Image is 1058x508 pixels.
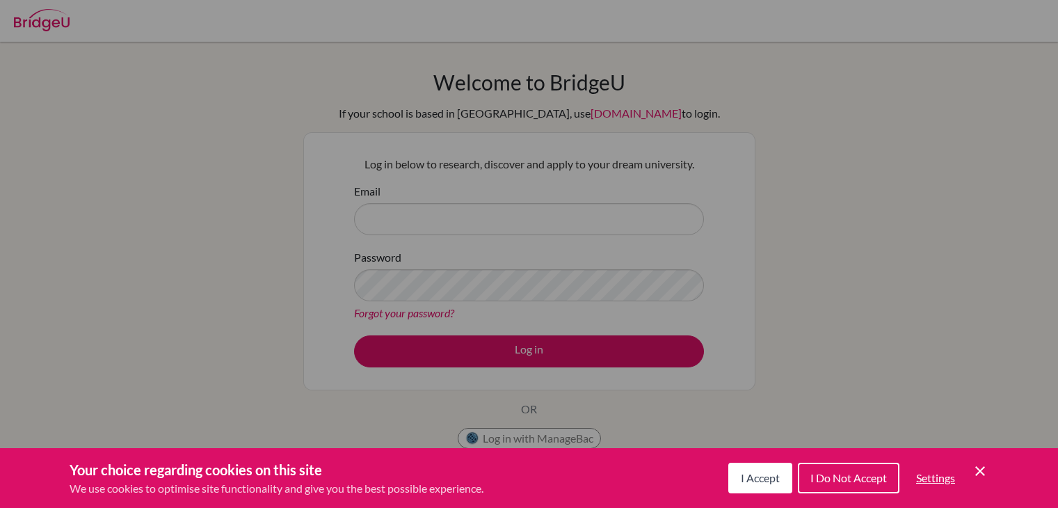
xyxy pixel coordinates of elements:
button: Settings [905,464,966,492]
p: We use cookies to optimise site functionality and give you the best possible experience. [70,480,483,497]
span: Settings [916,471,955,484]
button: I Do Not Accept [798,463,899,493]
h3: Your choice regarding cookies on this site [70,459,483,480]
button: I Accept [728,463,792,493]
button: Save and close [972,463,988,479]
span: I Do Not Accept [810,471,887,484]
span: I Accept [741,471,780,484]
